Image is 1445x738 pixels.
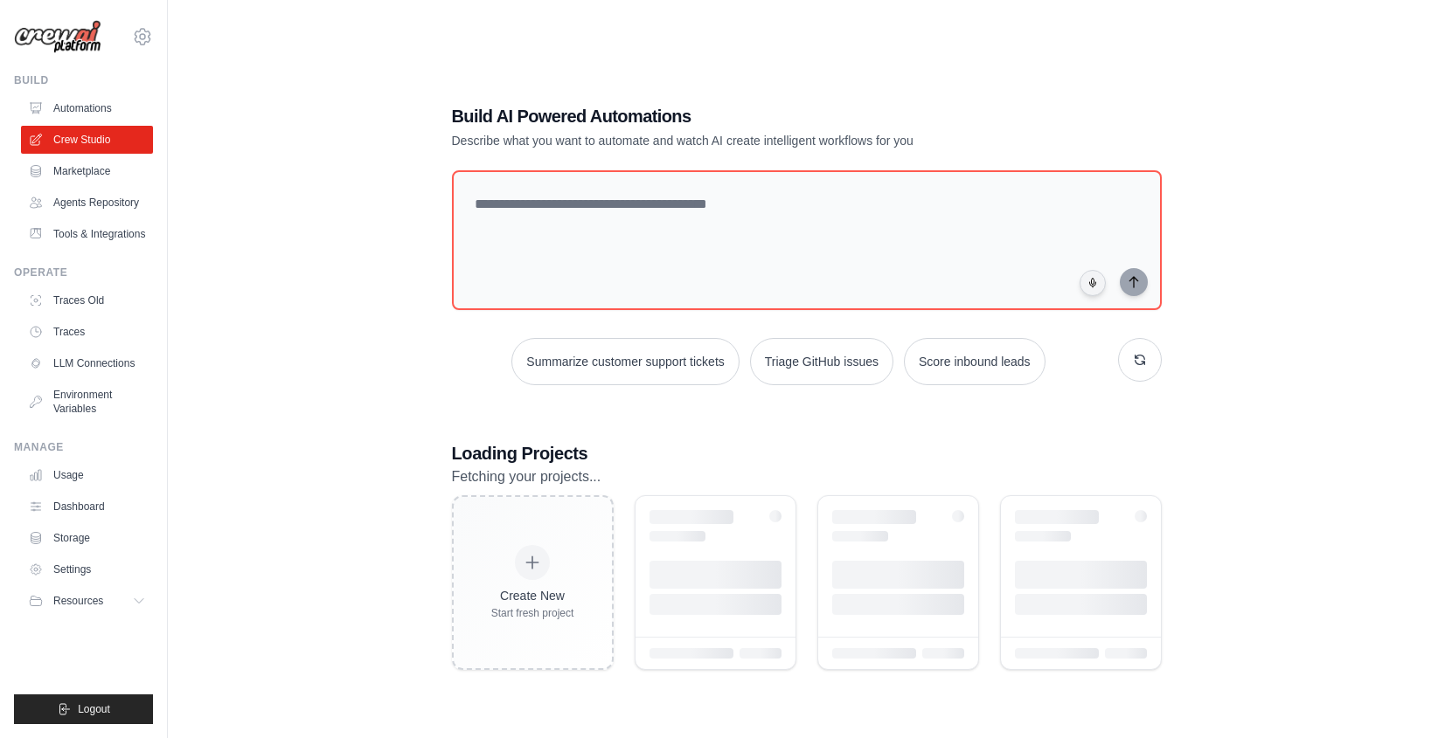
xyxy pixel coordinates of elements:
a: Dashboard [21,493,153,521]
button: Resources [21,587,153,615]
a: Traces Old [21,286,153,314]
a: Settings [21,555,153,583]
a: Storage [21,524,153,552]
div: Create New [491,587,574,604]
p: Fetching your projects... [452,466,1162,488]
p: Describe what you want to automate and watch AI create intelligent workflows for you [452,132,1039,149]
img: Logo [14,20,101,54]
button: Triage GitHub issues [750,338,893,385]
div: Start fresh project [491,606,574,620]
button: Logout [14,694,153,724]
span: Logout [78,702,110,716]
a: Environment Variables [21,381,153,423]
div: Build [14,73,153,87]
h3: Loading Projects [452,441,1162,466]
button: Score inbound leads [904,338,1046,385]
div: Operate [14,266,153,279]
a: Automations [21,94,153,122]
span: Resources [53,594,103,608]
a: Traces [21,318,153,346]
button: Get new suggestions [1118,338,1162,382]
button: Summarize customer support tickets [511,338,739,385]
button: Click to speak your automation idea [1080,270,1106,296]
a: Agents Repository [21,189,153,217]
a: LLM Connections [21,349,153,377]
a: Tools & Integrations [21,220,153,248]
div: Manage [14,440,153,454]
a: Marketplace [21,157,153,185]
a: Crew Studio [21,126,153,154]
a: Usage [21,461,153,489]
h1: Build AI Powered Automations [452,104,1039,128]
